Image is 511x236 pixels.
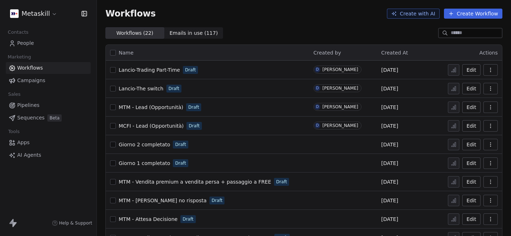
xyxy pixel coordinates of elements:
span: Draft [212,197,222,204]
span: Draft [276,179,287,185]
span: [DATE] [381,178,398,185]
span: [DATE] [381,141,398,148]
span: Help & Support [59,220,92,226]
span: AI Agents [17,151,41,159]
span: [DATE] [381,122,398,129]
span: Campaigns [17,77,45,84]
button: Edit [462,83,481,94]
a: MTM - Lead (Opportunità) [119,104,183,111]
span: Tools [5,126,23,137]
span: Workflows [105,9,156,19]
span: Lancio-The switch [119,86,164,91]
span: [DATE] [381,216,398,223]
a: MCFI - Lead (Opportunità) [119,122,184,129]
span: MTM - Lead (Opportunità) [119,104,183,110]
button: Edit [462,176,481,188]
span: Giorno 2 completato [119,142,170,147]
button: Edit [462,102,481,113]
span: Pipelines [17,102,39,109]
a: People [6,37,91,49]
span: Beta [47,114,62,122]
a: MTM - Vendita premium a vendita persa + passaggio a FREE [119,178,271,185]
span: MTM - [PERSON_NAME] no risposta [119,198,207,203]
button: Edit [462,139,481,150]
div: [PERSON_NAME] [322,86,358,91]
a: MTM - [PERSON_NAME] no risposta [119,197,207,204]
button: Create with AI [387,9,440,19]
a: Apps [6,137,91,148]
button: Edit [462,195,481,206]
button: Edit [462,120,481,132]
span: Created by [313,50,341,56]
div: [PERSON_NAME] [322,123,358,128]
span: Draft [175,141,186,148]
span: MCFI - Lead (Opportunità) [119,123,184,129]
span: Name [119,49,133,57]
button: Edit [462,64,481,76]
a: Pipelines [6,99,91,111]
span: Draft [183,216,193,222]
a: Giorno 1 completato [119,160,170,167]
span: [DATE] [381,160,398,167]
button: Edit [462,157,481,169]
button: Create Workflow [444,9,502,19]
span: Draft [189,123,199,129]
span: Draft [188,104,199,110]
span: Marketing [5,52,34,62]
span: Created At [381,50,408,56]
div: [PERSON_NAME] [322,67,358,72]
button: Metaskill [9,8,59,20]
span: Sequences [17,114,44,122]
span: [DATE] [381,85,398,92]
a: Giorno 2 completato [119,141,170,148]
span: Sales [5,89,24,100]
img: AVATAR%20METASKILL%20-%20Colori%20Positivo.png [10,9,19,18]
a: Campaigns [6,75,91,86]
span: [DATE] [381,197,398,204]
a: SequencesBeta [6,112,91,124]
span: [DATE] [381,66,398,74]
span: Apps [17,139,30,146]
span: Draft [175,160,186,166]
a: Lancio-The switch [119,85,164,92]
div: D [316,85,319,91]
span: Metaskill [22,9,50,18]
span: Draft [169,85,179,92]
span: Draft [185,67,196,73]
span: Workflows [17,64,43,72]
span: MTM - Attesa Decisione [119,216,178,222]
a: Workflows [6,62,91,74]
div: D [316,123,319,128]
div: [PERSON_NAME] [322,104,358,109]
button: Edit [462,213,481,225]
div: D [316,67,319,72]
div: D [316,104,319,110]
a: Help & Support [52,220,92,226]
a: AI Agents [6,149,91,161]
span: Emails in use ( 117 ) [170,29,218,37]
span: Lancio-Trading Part-Time [119,67,180,73]
span: MTM - Vendita premium a vendita persa + passaggio a FREE [119,179,271,185]
span: Actions [479,50,498,56]
span: Contacts [5,27,32,38]
span: Giorno 1 completato [119,160,170,166]
span: [DATE] [381,104,398,111]
span: People [17,39,34,47]
a: Lancio-Trading Part-Time [119,66,180,74]
a: MTM - Attesa Decisione [119,216,178,223]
